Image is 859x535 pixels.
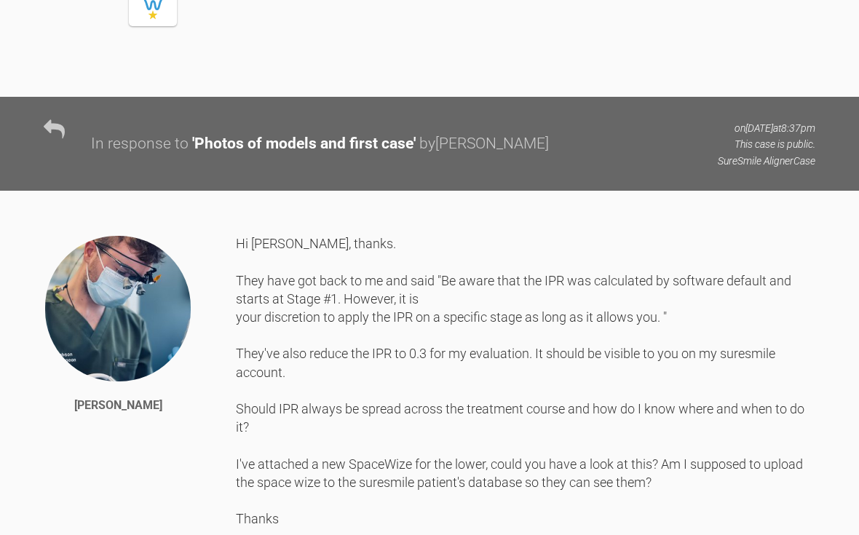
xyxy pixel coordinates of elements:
[91,132,189,156] div: In response to
[74,396,162,415] div: [PERSON_NAME]
[236,234,815,528] div: Hi [PERSON_NAME], thanks. They have got back to me and said "Be aware that the IPR was calculated...
[718,120,815,136] p: on [DATE] at 8:37pm
[718,153,815,169] p: SureSmile Aligner Case
[44,234,192,383] img: Thomas Dobson
[419,132,549,156] div: by [PERSON_NAME]
[718,136,815,152] p: This case is public.
[192,132,416,156] div: ' Photos of models and first case '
